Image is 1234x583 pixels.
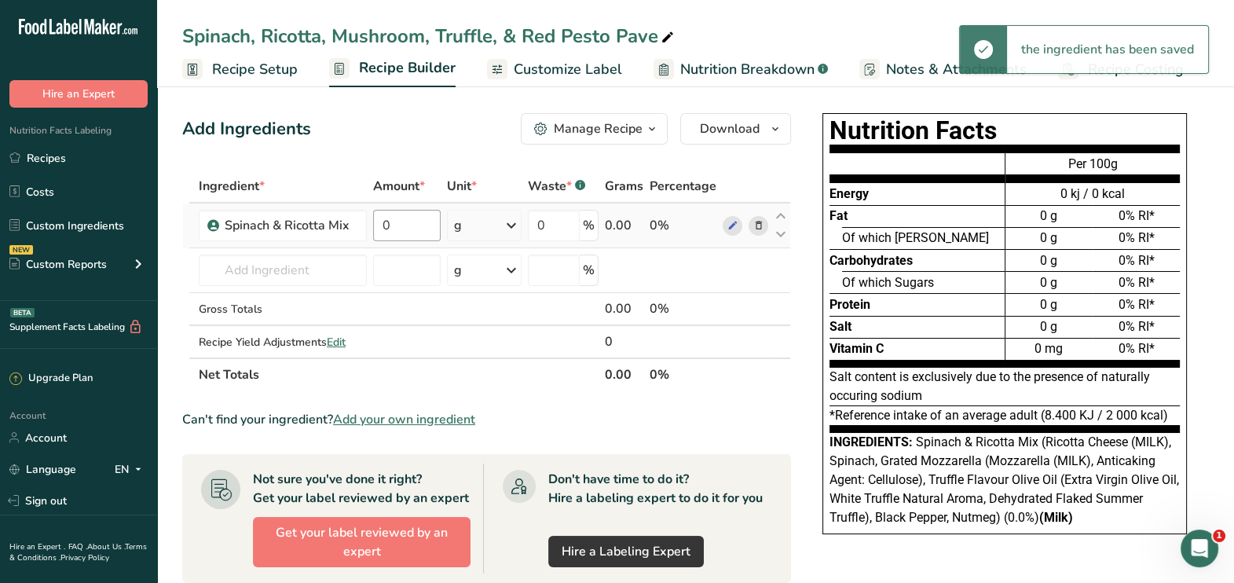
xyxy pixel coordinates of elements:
div: EN [115,460,148,478]
th: Net Totals [196,357,602,390]
a: Hire an Expert . [9,541,65,552]
div: Manage Recipe [554,119,643,138]
span: 0% RI* [1118,253,1154,268]
span: 0% RI* [1118,230,1154,245]
div: Custom Reports [9,256,107,273]
div: BETA [10,308,35,317]
a: Recipe Setup [182,52,298,87]
div: NEW [9,245,33,255]
iframe: Intercom live chat [1181,530,1218,567]
span: Of which Sugars [842,275,934,290]
span: 1 [1213,530,1225,542]
span: Protein [829,297,870,312]
span: Percentage [650,177,716,196]
a: Customize Label [487,52,622,87]
span: Get your label reviewed by an expert [266,523,457,561]
div: 0 g [1005,205,1093,227]
span: Spinach & Ricotta Mix (Ricotta Cheese (MILK), Spinach, Grated Mozzarella (Mozzarella (MILK), Anti... [829,434,1179,525]
div: 0.00 [605,299,643,318]
span: Ingredient [199,177,265,196]
b: (Milk) [1039,510,1073,525]
span: Customize Label [514,59,622,80]
div: 0 mg [1005,338,1093,360]
span: Carbohydrates [829,253,913,268]
span: 0% RI* [1118,341,1154,356]
div: Don't have time to do it? Hire a labeling expert to do it for you [548,470,763,508]
a: About Us . [87,541,125,552]
div: Recipe Yield Adjustments [199,334,367,350]
button: Hire an Expert [9,80,148,108]
div: Waste [528,177,585,196]
span: Download [700,119,760,138]
div: Upgrade Plan [9,371,93,387]
div: Per 100g [1005,152,1180,182]
div: 0 g [1005,293,1093,315]
span: Salt [829,319,851,334]
div: 0% [650,216,716,235]
span: Amount [373,177,425,196]
span: Fat [829,208,848,223]
div: Not sure you've done it right? Get your label reviewed by an expert [253,470,469,508]
input: Add Ingredient [199,255,367,286]
span: Recipe Builder [359,57,456,79]
th: 0.00 [602,357,646,390]
div: 0% [650,299,716,318]
div: *Reference intake of an average adult (8.400 KJ / 2 000 kcal) [829,406,1180,433]
span: Vitamin C [829,341,884,356]
div: g [454,216,462,235]
span: Of which [PERSON_NAME] [842,230,989,245]
a: Privacy Policy [60,552,109,563]
button: Get your label reviewed by an expert [253,517,471,567]
h1: Nutrition Facts [829,120,1180,141]
div: 0 g [1005,227,1093,249]
a: Terms & Conditions . [9,541,147,563]
span: 0% RI* [1118,319,1154,334]
div: Spinach & Ricotta Mix [225,216,357,235]
div: Gross Totals [199,301,367,317]
div: 0 g [1005,316,1093,338]
div: Can't find your ingredient? [182,410,791,429]
a: Language [9,456,76,483]
div: 0 kj / 0 kcal [1005,185,1180,203]
span: Energy [829,186,869,201]
a: FAQ . [68,541,87,552]
div: 0 [605,332,643,351]
span: Recipe Setup [212,59,298,80]
span: Add your own ingredient [333,410,475,429]
th: 0% [646,357,720,390]
a: Recipe Builder [329,50,456,88]
div: Spinach, Ricotta, Mushroom, Truffle, & Red Pesto Pave [182,22,677,50]
div: Salt content is exclusively due to the presence of naturally occuring sodium [829,368,1180,406]
span: 0% RI* [1118,208,1154,223]
span: Nutrition Breakdown [680,59,815,80]
div: 0 g [1005,249,1093,271]
span: Notes & Attachments [886,59,1027,80]
button: Download [680,113,791,145]
div: 0.00 [605,216,643,235]
div: Add Ingredients [182,116,311,142]
span: 0% RI* [1118,275,1154,290]
div: g [454,261,462,280]
a: Hire a Labeling Expert [548,536,704,567]
span: 0% RI* [1118,297,1154,312]
button: Manage Recipe [521,113,668,145]
span: Ingredients: [829,434,913,449]
a: Nutrition Breakdown [654,52,828,87]
span: Edit [327,335,346,350]
span: Grams [605,177,643,196]
span: Unit [447,177,477,196]
a: Notes & Attachments [859,52,1027,87]
div: the ingredient has been saved [1007,26,1208,73]
div: 0 g [1005,271,1093,293]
